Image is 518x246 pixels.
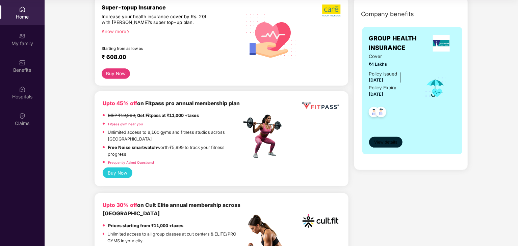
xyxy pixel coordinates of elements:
button: View details [369,137,403,148]
img: svg+xml;base64,PHN2ZyBpZD0iQ2xhaW0iIHhtbG5zPSJodHRwOi8vd3d3LnczLm9yZy8yMDAwL3N2ZyIgd2lkdGg9IjIwIi... [19,113,26,119]
img: fppp.png [301,99,340,112]
img: svg+xml;base64,PHN2ZyB4bWxucz0iaHR0cDovL3d3dy53My5vcmcvMjAwMC9zdmciIHdpZHRoPSI0OC45NDMiIGhlaWdodD... [373,105,389,121]
span: View details [374,139,397,146]
strong: Get Fitpass at ₹11,000 +taxes [137,113,199,118]
img: b5dec4f62d2307b9de63beb79f102df3.png [322,4,341,17]
div: Increase your health insurance cover by Rs. 20L with [PERSON_NAME]’s super top-up plan. [102,14,212,26]
strong: Free Noise smartwatch [108,145,157,150]
b: on Cult Elite annual membership across [GEOGRAPHIC_DATA] [103,202,240,217]
img: icon [424,77,446,99]
img: svg+xml;base64,PHN2ZyB4bWxucz0iaHR0cDovL3d3dy53My5vcmcvMjAwMC9zdmciIHhtbG5zOnhsaW5rPSJodHRwOi8vd3... [241,6,302,67]
p: Unlimited access to all group classes at cult centers & ELITE/PRO GYMS in your city. [108,231,241,244]
strong: Prices starting from ₹11,000 +taxes [108,223,183,228]
a: Fitpass gym near you [108,122,143,126]
img: insurerLogo [433,35,450,52]
span: [DATE] [369,92,384,97]
div: Know more [102,29,237,33]
button: Buy Now [103,167,133,178]
b: Upto 30% off [103,202,137,208]
img: svg+xml;base64,PHN2ZyB3aWR0aD0iMjAiIGhlaWdodD0iMjAiIHZpZXdCb3g9IjAgMCAyMCAyMCIgZmlsbD0ibm9uZSIgeG... [19,33,26,39]
span: Cover [369,53,415,60]
div: Policy issued [369,70,397,78]
b: Upto 45% off [103,100,137,106]
div: Policy Expiry [369,84,397,91]
b: on Fitpass pro annual membership plan [103,100,240,106]
p: Unlimited access to 8,100 gyms and fitness studios across [GEOGRAPHIC_DATA] [108,129,241,143]
span: right [126,30,130,34]
p: worth ₹5,999 to track your fitness progress [108,144,241,158]
img: svg+xml;base64,PHN2ZyB4bWxucz0iaHR0cDovL3d3dy53My5vcmcvMjAwMC9zdmciIHdpZHRoPSI0OC45NDMiIGhlaWdodD... [366,105,382,121]
a: Frequently Asked Questions! [108,160,154,164]
button: Buy Now [102,68,130,79]
img: cult.png [301,201,340,241]
span: ₹4 Lakhs [369,61,415,68]
span: Company benefits [361,9,414,19]
span: GROUP HEALTH INSURANCE [369,34,427,53]
span: [DATE] [369,78,384,83]
div: ₹ 608.00 [102,54,235,62]
img: svg+xml;base64,PHN2ZyBpZD0iSG9tZSIgeG1sbnM9Imh0dHA6Ly93d3cudzMub3JnLzIwMDAvc3ZnIiB3aWR0aD0iMjAiIG... [19,6,26,13]
del: MRP ₹19,999, [108,113,136,118]
img: svg+xml;base64,PHN2ZyBpZD0iQmVuZWZpdHMiIHhtbG5zPSJodHRwOi8vd3d3LnczLm9yZy8yMDAwL3N2ZyIgd2lkdGg9Ij... [19,59,26,66]
div: Super-topup Insurance [102,4,241,11]
img: svg+xml;base64,PHN2ZyBpZD0iSG9zcGl0YWxzIiB4bWxucz0iaHR0cDovL3d3dy53My5vcmcvMjAwMC9zdmciIHdpZHRoPS... [19,86,26,93]
div: Starting from as low as [102,46,213,51]
img: fpp.png [241,113,288,160]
